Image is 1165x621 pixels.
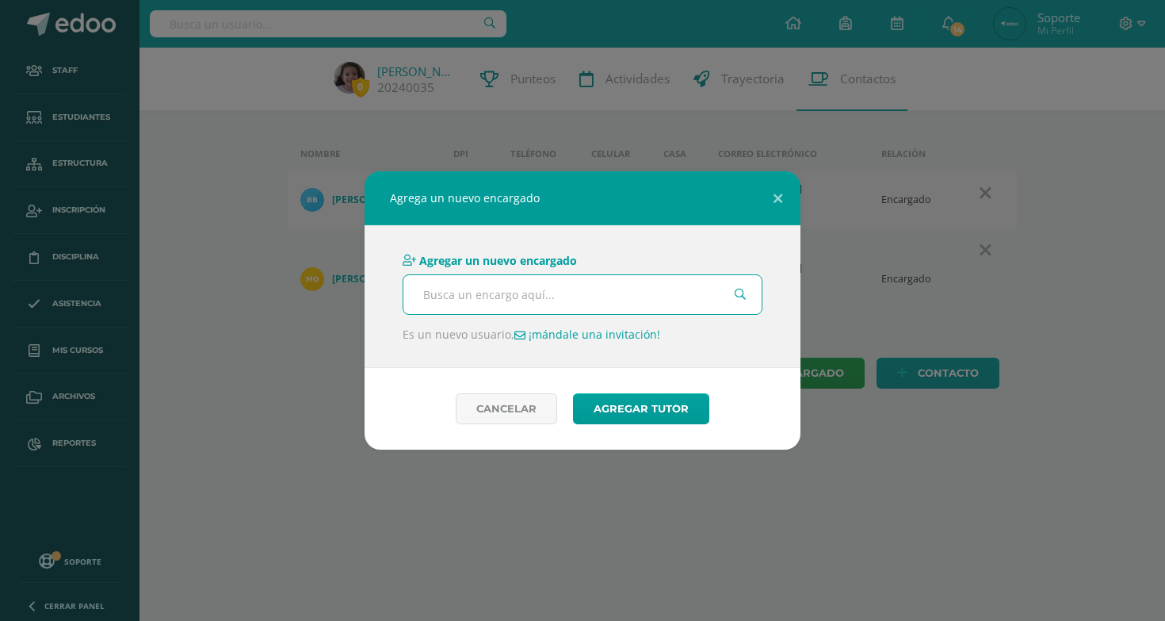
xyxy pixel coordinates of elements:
[456,393,557,424] a: Cancelar
[365,171,800,225] div: Agrega un nuevo encargado
[403,328,762,342] p: Es un nuevo usuario,
[419,253,577,268] span: Agregar un nuevo encargado
[403,275,762,314] input: Busca un encargo aquí...
[755,171,800,225] button: Close (Esc)
[573,393,709,424] button: Agregar tutor
[514,328,660,342] a: ¡mándale una invitación!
